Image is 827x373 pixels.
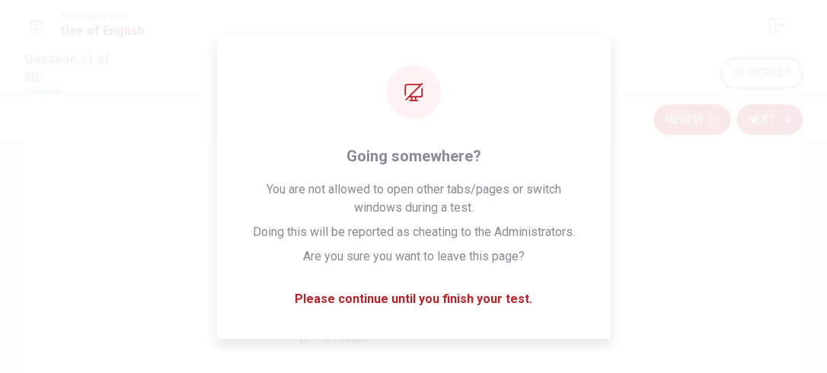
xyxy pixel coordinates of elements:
span: has been reviews [321,180,416,198]
button: 00:05:21 [720,58,803,88]
div: A [291,177,315,201]
div: B [291,227,315,251]
button: Dis review [284,320,543,359]
h1: Use of English [61,22,144,40]
button: Review [653,104,730,135]
button: Ahas been reviews [284,170,543,208]
button: Bis being reviewing [284,220,543,258]
button: Next [736,104,803,135]
div: C [291,277,315,301]
span: 00:05:21 [749,67,790,79]
span: is being reviewing [321,230,419,248]
button: Cis being reviewed [284,270,543,308]
h1: Question 11 of 30 [24,50,122,87]
div: D [291,327,315,352]
span: is being reviewed [321,280,417,298]
span: is review [321,330,370,349]
span: Placement Test [61,11,144,22]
